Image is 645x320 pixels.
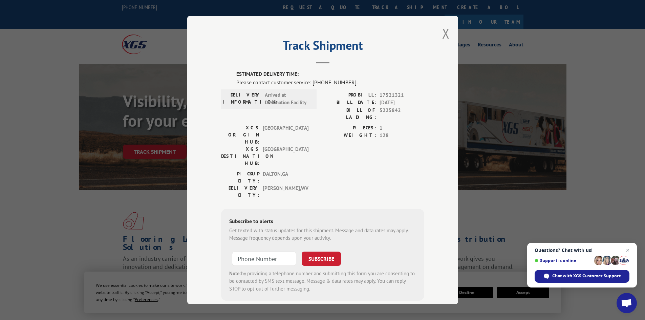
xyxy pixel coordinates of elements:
strong: Note: [229,270,241,277]
div: by providing a telephone number and submitting this form you are consenting to be contacted by SM... [229,270,416,293]
div: Chat with XGS Customer Support [535,270,629,283]
label: BILL DATE: [323,99,376,107]
h2: Track Shipment [221,41,424,54]
span: 17521321 [380,91,424,99]
span: [GEOGRAPHIC_DATA] [263,146,308,167]
span: Arrived at Destination Facility [265,91,310,107]
label: XGS DESTINATION HUB: [221,146,259,167]
label: WEIGHT: [323,132,376,140]
button: Close modal [442,24,450,42]
input: Phone Number [232,252,296,266]
div: Get texted with status updates for this shipment. Message and data rates may apply. Message frequ... [229,227,416,242]
span: [DATE] [380,99,424,107]
label: DELIVERY CITY: [221,185,259,199]
span: Support is online [535,258,592,263]
label: XGS ORIGIN HUB: [221,124,259,146]
label: PIECES: [323,124,376,132]
span: Close chat [624,246,632,254]
label: ESTIMATED DELIVERY TIME: [236,70,424,78]
span: 1 [380,124,424,132]
label: PROBILL: [323,91,376,99]
span: 5225842 [380,107,424,121]
span: [GEOGRAPHIC_DATA] [263,124,308,146]
span: 128 [380,132,424,140]
span: DALTON , GA [263,170,308,185]
span: [PERSON_NAME] , WV [263,185,308,199]
button: SUBSCRIBE [302,252,341,266]
label: PICKUP CITY: [221,170,259,185]
div: Open chat [617,293,637,313]
span: Questions? Chat with us! [535,248,629,253]
label: DELIVERY INFORMATION: [223,91,261,107]
label: BILL OF LADING: [323,107,376,121]
div: Please contact customer service: [PHONE_NUMBER]. [236,78,424,86]
div: Subscribe to alerts [229,217,416,227]
span: Chat with XGS Customer Support [552,273,621,279]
